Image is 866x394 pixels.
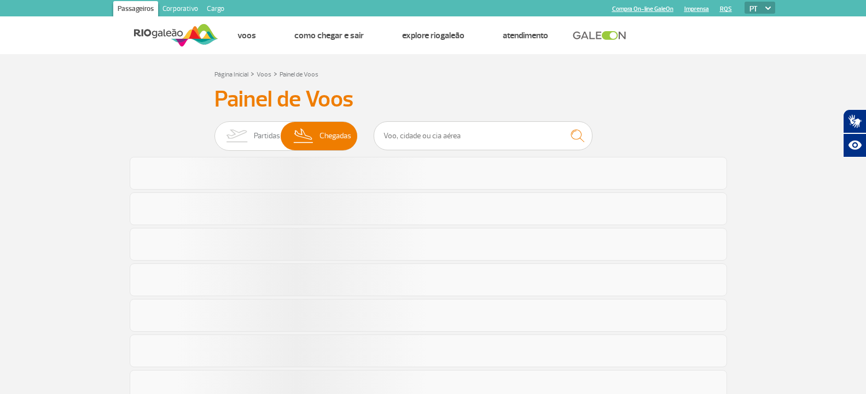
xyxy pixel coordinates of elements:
[288,122,320,150] img: slider-desembarque
[503,30,548,41] a: Atendimento
[202,1,229,19] a: Cargo
[214,86,652,113] h3: Painel de Voos
[843,109,866,157] div: Plugin de acessibilidade da Hand Talk.
[843,109,866,133] button: Abrir tradutor de língua de sinais.
[374,121,592,150] input: Voo, cidade ou cia aérea
[251,67,254,80] a: >
[254,122,280,150] span: Partidas
[319,122,351,150] span: Chegadas
[294,30,364,41] a: Como chegar e sair
[237,30,256,41] a: Voos
[214,70,248,79] a: Página Inicial
[257,70,271,79] a: Voos
[402,30,464,41] a: Explore RIOgaleão
[720,5,732,13] a: RQS
[612,5,673,13] a: Compra On-line GaleOn
[280,70,318,79] a: Painel de Voos
[274,67,277,80] a: >
[158,1,202,19] a: Corporativo
[684,5,709,13] a: Imprensa
[219,122,254,150] img: slider-embarque
[113,1,158,19] a: Passageiros
[843,133,866,157] button: Abrir recursos assistivos.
